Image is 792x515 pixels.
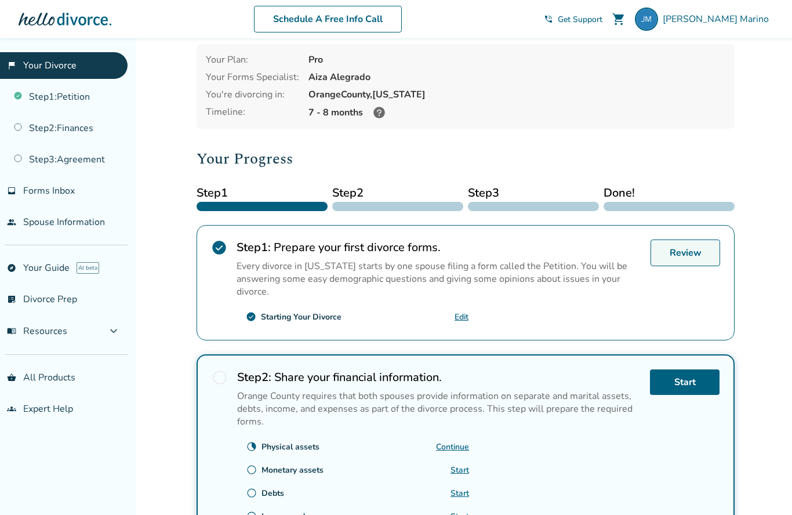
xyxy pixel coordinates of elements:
span: shopping_cart [612,12,626,26]
div: Monetary assets [261,465,324,476]
span: Forms Inbox [23,184,75,197]
h2: Prepare your first divorce forms. [237,240,641,255]
span: check_circle [246,311,256,322]
span: Step 3 [468,184,599,202]
a: Schedule A Free Info Call [254,6,402,32]
div: You're divorcing in: [206,88,299,101]
div: 7 - 8 months [308,106,725,119]
span: Done! [604,184,735,202]
span: Step 1 [197,184,328,202]
span: list_alt_check [7,295,16,304]
span: phone_in_talk [544,14,553,24]
a: Review [651,240,720,266]
iframe: Chat Widget [734,459,792,515]
div: Orange County, [US_STATE] [308,88,725,101]
div: Debts [261,488,284,499]
a: Edit [455,311,468,322]
span: radio_button_unchecked [212,369,228,386]
p: Orange County requires that both spouses provide information on separate and marital assets, debt... [237,390,641,428]
h2: Your Progress [197,147,735,171]
span: check_circle [211,240,227,256]
span: radio_button_unchecked [246,465,257,475]
div: Your Plan: [206,53,299,66]
div: Your Forms Specialist: [206,71,299,84]
span: AI beta [77,262,99,274]
span: flag_2 [7,61,16,70]
div: Pro [308,53,725,66]
span: inbox [7,186,16,195]
span: Resources [7,325,67,338]
span: groups [7,404,16,414]
span: [PERSON_NAME] Marino [663,13,773,26]
a: Start [451,465,469,476]
img: jmarino949@gmail.com [635,8,658,31]
span: clock_loader_40 [246,441,257,452]
a: Start [451,488,469,499]
a: Continue [436,441,469,452]
strong: Step 2 : [237,369,271,385]
a: Start [650,369,720,395]
h2: Share your financial information. [237,369,641,385]
div: Starting Your Divorce [261,311,341,322]
span: radio_button_unchecked [246,488,257,498]
div: Timeline: [206,106,299,119]
span: explore [7,263,16,273]
span: shopping_basket [7,373,16,382]
span: Step 2 [332,184,463,202]
span: Get Support [558,14,602,25]
span: menu_book [7,327,16,336]
a: phone_in_talkGet Support [544,14,602,25]
div: Aiza Alegrado [308,71,725,84]
span: people [7,217,16,227]
span: expand_more [107,324,121,338]
strong: Step 1 : [237,240,271,255]
div: Physical assets [261,441,319,452]
p: Every divorce in [US_STATE] starts by one spouse filing a form called the Petition. You will be a... [237,260,641,298]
